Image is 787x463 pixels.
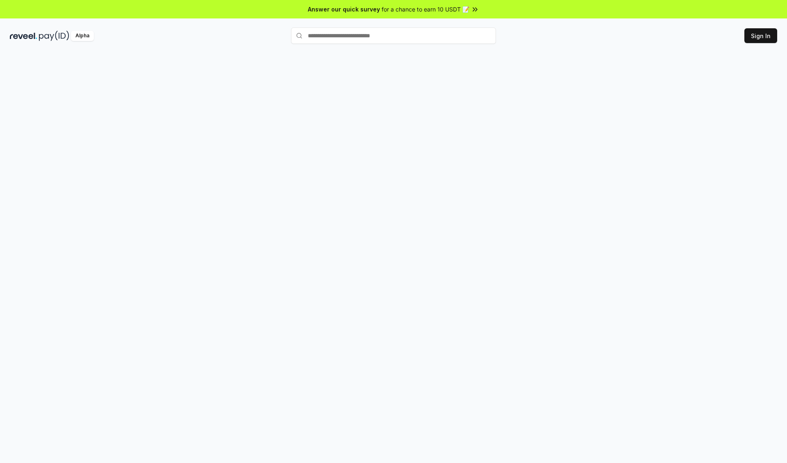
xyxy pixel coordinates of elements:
img: pay_id [39,31,69,41]
button: Sign In [744,28,777,43]
div: Alpha [71,31,94,41]
span: for a chance to earn 10 USDT 📝 [382,5,469,14]
span: Answer our quick survey [308,5,380,14]
img: reveel_dark [10,31,37,41]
